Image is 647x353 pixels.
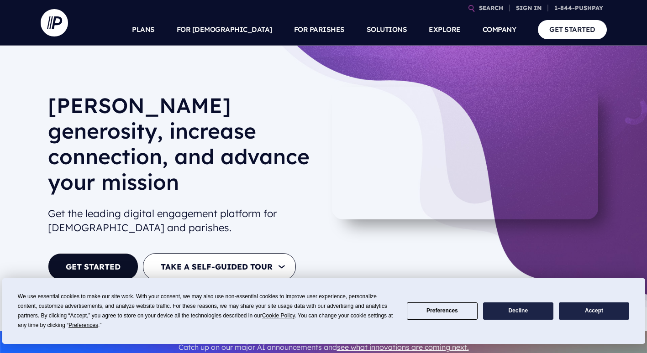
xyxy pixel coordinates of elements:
[294,14,345,46] a: FOR PARISHES
[262,312,295,319] span: Cookie Policy
[407,302,477,320] button: Preferences
[68,322,98,328] span: Preferences
[538,20,607,39] a: GET STARTED
[143,253,296,280] button: TAKE A SELF-GUIDED TOUR
[18,292,396,330] div: We use essential cookies to make our site work. With your consent, we may also use non-essential ...
[48,253,138,280] a: GET STARTED
[367,14,407,46] a: SOLUTIONS
[177,14,272,46] a: FOR [DEMOGRAPHIC_DATA]
[48,203,316,239] h2: Get the leading digital engagement platform for [DEMOGRAPHIC_DATA] and parishes.
[132,14,155,46] a: PLANS
[429,14,461,46] a: EXPLORE
[48,93,316,202] h1: [PERSON_NAME] generosity, increase connection, and advance your mission
[337,343,469,352] a: see what innovations are coming next.
[559,302,629,320] button: Accept
[483,302,553,320] button: Decline
[483,14,516,46] a: COMPANY
[2,278,645,344] div: Cookie Consent Prompt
